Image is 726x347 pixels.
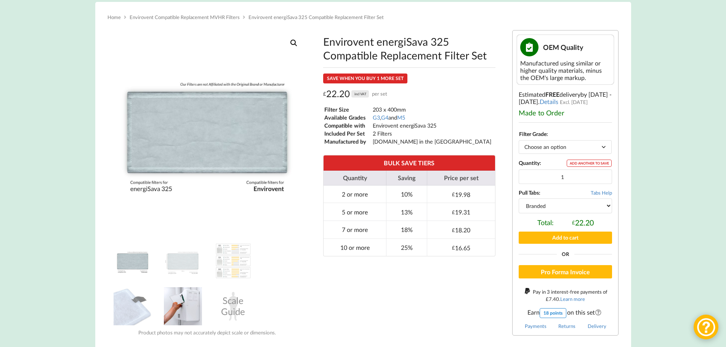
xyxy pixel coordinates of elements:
td: Included Per Set [324,130,372,137]
td: 13% [386,203,427,221]
th: Quantity [324,171,386,185]
h1: Envirovent energiSava 325 Compatible Replacement Filter Set [323,35,495,62]
span: Earn on this set [519,308,612,318]
span: Excl. [DATE] [560,99,588,105]
a: M5 [397,114,405,121]
td: 203 x 400mm [372,106,492,113]
div: ADD ANOTHER TO SAVE [567,160,612,167]
a: View full-screen image gallery [287,36,301,50]
div: 18 points [540,308,566,318]
img: Installing an MVHR Filter [164,287,202,325]
td: [DOMAIN_NAME] in the [GEOGRAPHIC_DATA] [372,138,492,145]
img: MVHR Filter with a Black Tag [114,287,152,325]
td: Available Grades [324,114,372,121]
th: Saving [386,171,427,185]
input: Product quantity [519,170,612,184]
td: , and [372,114,492,121]
span: £ [452,227,455,233]
div: 16.65 [452,244,470,251]
span: Pay in 3 interest-free payments of . [533,289,607,302]
button: Add to cart [519,232,612,243]
a: G3 [373,114,380,121]
span: OEM Quality [543,43,583,51]
td: 7 or more [324,221,386,238]
span: £ [323,88,326,100]
img: A Table showing a comparison between G3, G4 and M5 for MVHR Filters and their efficiency at captu... [214,242,252,280]
td: 2 Filters [372,130,492,137]
td: 25% [386,238,427,256]
td: 2 or more [324,185,386,203]
th: Price per set [427,171,495,185]
button: Pro Forma Invoice [519,265,612,279]
a: Envirovent Compatible Replacement MVHR Filters [130,14,240,20]
a: G4 [381,114,388,121]
span: £ [452,209,455,215]
a: Details [540,98,558,105]
div: 18.20 [452,226,470,233]
div: 7.40 [546,296,559,302]
div: Or [519,252,612,257]
td: 10 or more [324,238,386,256]
span: £ [452,191,455,197]
div: 22.20 [323,88,388,100]
a: Learn more [560,296,585,302]
td: 5 or more [324,203,386,221]
td: 18% [386,221,427,238]
span: per set [372,88,387,100]
th: BULK SAVE TIERS [324,155,495,170]
div: Made to Order [519,109,612,117]
div: 19.98 [452,191,470,198]
b: FREE [545,91,559,98]
span: £ [452,245,455,251]
div: incl VAT [351,90,369,98]
a: Returns [558,323,575,329]
span: by [DATE] - [DATE] [519,91,612,105]
span: Tabs Help [591,190,612,196]
span: £ [572,219,575,225]
div: SAVE WHEN YOU BUY 1 MORE SET [323,74,407,83]
span: Total: [537,218,554,227]
div: 19.31 [452,208,470,216]
a: Home [107,14,121,20]
td: Filter Size [324,106,372,113]
div: 22.20 [572,218,594,227]
img: Dimensions and Filter Grade of the Envirovent energiSava 325 Compatible MVHR Filter Replacement S... [164,242,202,280]
td: Manufactured by [324,138,372,145]
td: 10% [386,185,427,203]
img: Envirovent energiSava 325 Compatible MVHR Filter Replacement Set from MVHR.shop [114,242,152,280]
a: Delivery [588,323,606,329]
span: £ [546,296,549,302]
div: Product photos may not accurately depict scale or dimensions. [107,329,307,336]
span: Envirovent energiSava 325 Compatible Replacement Filter Set [248,14,384,20]
label: Filter Grade [519,131,547,137]
div: Estimated delivery . [512,30,619,336]
div: Manufactured using similar or higher quality materials, minus the OEM's large markup. [520,59,611,81]
td: Envirovent energiSava 325 [372,122,492,129]
b: Pull Tabs: [519,189,540,196]
td: Compatible with [324,122,372,129]
div: Scale Guide [214,287,252,325]
a: Payments [525,323,547,329]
